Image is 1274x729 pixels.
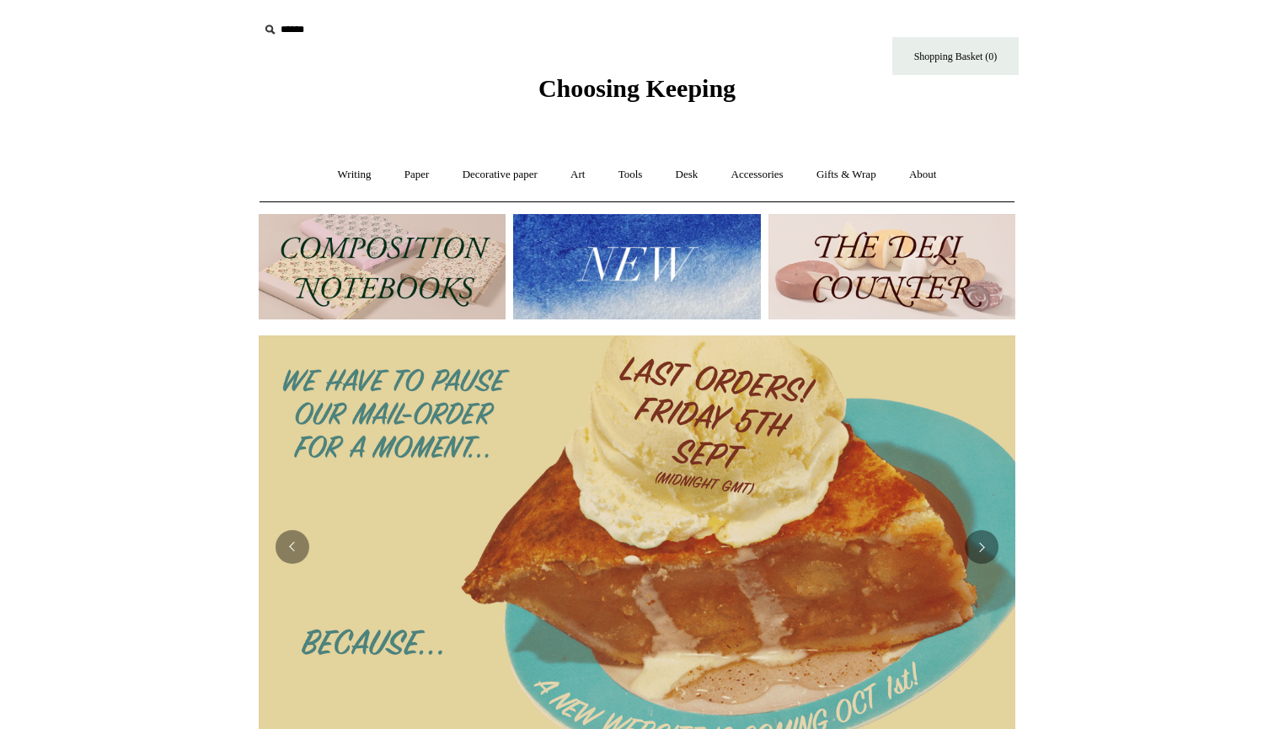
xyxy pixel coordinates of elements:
a: Accessories [716,153,799,197]
a: Paper [389,153,445,197]
a: Shopping Basket (0) [892,37,1019,75]
span: Choosing Keeping [538,74,736,102]
img: 202302 Composition ledgers.jpg__PID:69722ee6-fa44-49dd-a067-31375e5d54ec [259,214,506,319]
img: New.jpg__PID:f73bdf93-380a-4a35-bcfe-7823039498e1 [513,214,760,319]
a: Tools [603,153,658,197]
a: Decorative paper [447,153,553,197]
img: The Deli Counter [768,214,1015,319]
a: Gifts & Wrap [801,153,891,197]
button: Next [965,530,998,564]
a: Choosing Keeping [538,88,736,99]
button: Previous [276,530,309,564]
a: Writing [323,153,387,197]
a: About [894,153,952,197]
a: Art [555,153,600,197]
a: Desk [661,153,714,197]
